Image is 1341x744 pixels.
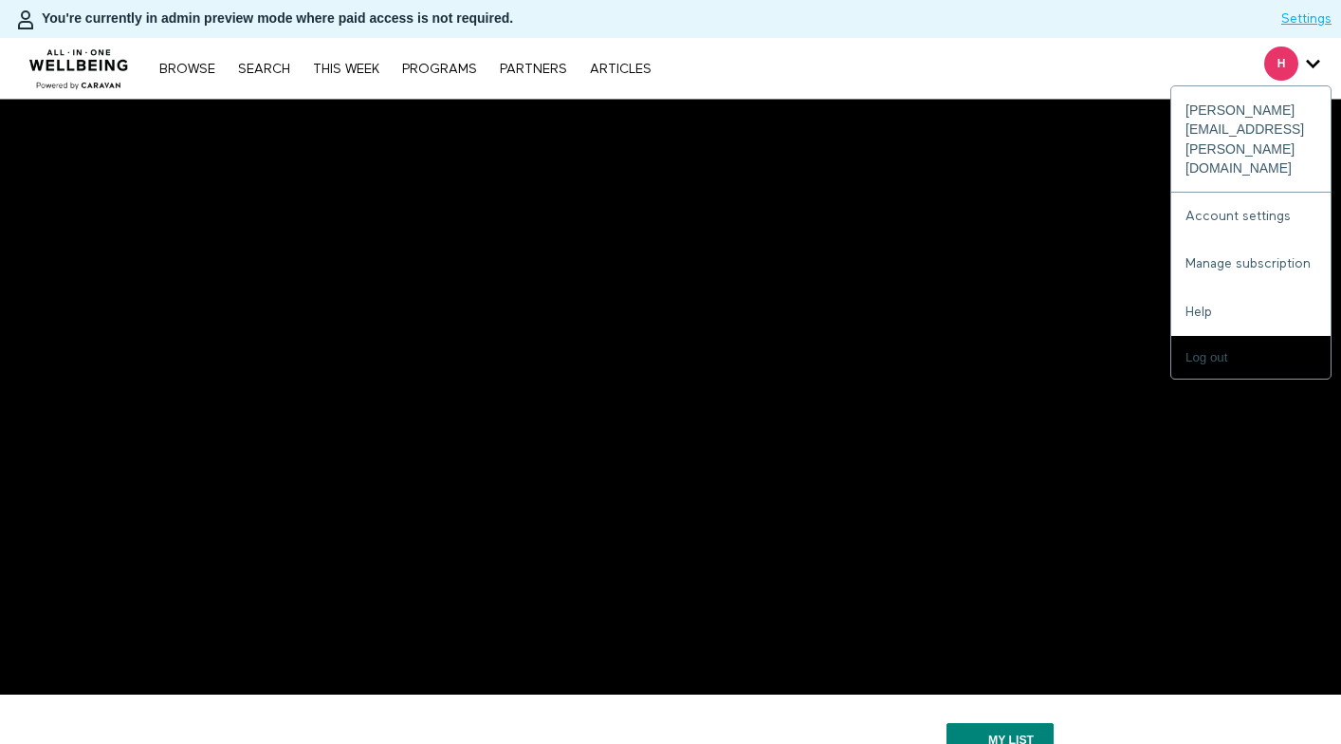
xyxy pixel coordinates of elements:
a: Help [1171,288,1331,336]
nav: Primary [150,59,660,78]
a: Manage subscription [1171,240,1331,288]
a: PARTNERS [490,63,577,76]
div: Secondary [1250,38,1334,99]
img: person-bdfc0eaa9744423c596e6e1c01710c89950b1dff7c83b5d61d716cfd8139584f.svg [14,9,37,31]
a: Settings [1281,9,1332,28]
img: CARAVAN [22,35,137,92]
input: Log out [1171,336,1331,379]
a: ARTICLES [580,63,661,76]
a: Browse [150,63,225,76]
a: THIS WEEK [303,63,389,76]
div: [PERSON_NAME][EMAIL_ADDRESS][PERSON_NAME][DOMAIN_NAME] [1171,86,1331,193]
a: PROGRAMS [393,63,487,76]
a: Search [229,63,300,76]
a: Account settings [1171,193,1331,240]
